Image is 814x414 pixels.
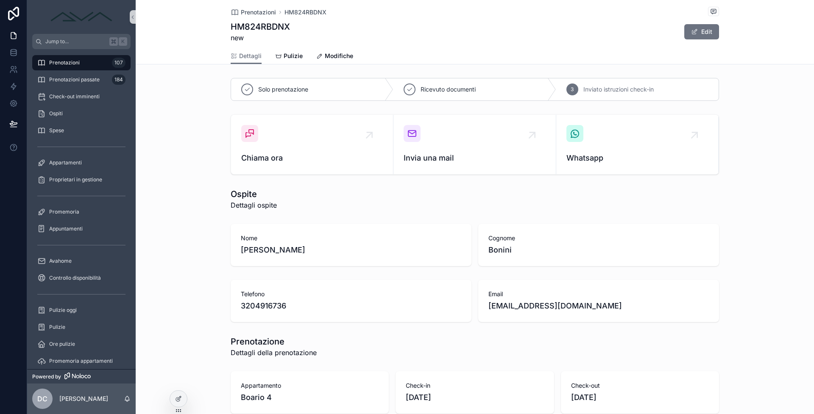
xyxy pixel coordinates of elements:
[404,152,545,164] span: Invia una mail
[231,21,290,33] h1: HM824RBDNX
[112,75,125,85] div: 184
[49,258,72,264] span: Avahome
[325,52,353,60] span: Modifiche
[231,33,290,43] span: new
[32,373,61,380] span: Powered by
[32,55,131,70] a: Prenotazioni107
[583,85,654,94] span: Inviato istruzioni check-in
[49,59,80,66] span: Prenotazioni
[488,244,709,256] span: Bonini
[49,127,64,134] span: Spese
[421,85,476,94] span: Ricevuto documenti
[49,159,82,166] span: Appartamenti
[231,8,276,17] a: Prenotazioni
[32,155,131,170] a: Appartamenti
[32,172,131,187] a: Proprietari in gestione
[231,200,277,210] span: Dettagli ospite
[488,234,709,242] span: Cognome
[32,34,131,49] button: Jump to...K
[49,93,100,100] span: Check-out imminenti
[32,106,131,121] a: Ospiti
[120,38,126,45] span: K
[59,395,108,403] p: [PERSON_NAME]
[49,307,77,314] span: Pulizie oggi
[27,49,136,369] div: scrollable content
[231,188,277,200] h1: Ospite
[47,10,115,24] img: App logo
[32,123,131,138] a: Spese
[284,8,326,17] a: HM824RBDNX
[488,300,709,312] span: [EMAIL_ADDRESS][DOMAIN_NAME]
[49,76,100,83] span: Prenotazioni passate
[241,8,276,17] span: Prenotazioni
[241,300,461,312] span: 3204916736
[393,115,556,174] a: Invia una mail
[258,85,308,94] span: Solo prenotazione
[32,221,131,236] a: Appuntamenti
[406,381,544,390] span: Check-in
[556,115,719,174] a: Whatsapp
[49,225,83,232] span: Appuntamenti
[284,52,303,60] span: Pulizie
[32,336,131,352] a: Ore pulizie
[571,86,574,93] span: 3
[684,24,719,39] button: Edit
[32,89,131,104] a: Check-out imminenti
[32,204,131,220] a: Promemoria
[32,303,131,318] a: Pulizie oggi
[45,38,106,45] span: Jump to...
[241,392,379,403] span: Boario 4
[49,208,79,215] span: Promemoria
[566,152,708,164] span: Whatsapp
[488,290,709,298] span: Email
[241,152,383,164] span: Chiama ora
[27,369,136,383] a: Powered by
[49,110,63,117] span: Ospiti
[241,381,379,390] span: Appartamento
[49,176,102,183] span: Proprietari in gestione
[49,358,113,364] span: Promemoria appartamenti
[32,353,131,369] a: Promemoria appartamenti
[239,52,262,60] span: Dettagli
[275,48,303,65] a: Pulizie
[231,115,393,174] a: Chiama ora
[241,244,461,256] span: [PERSON_NAME]
[241,234,461,242] span: Nome
[49,275,101,281] span: Controllo disponibilità
[49,341,75,347] span: Ore pulizie
[112,58,125,68] div: 107
[49,324,65,331] span: Pulizie
[571,381,709,390] span: Check-out
[231,48,262,64] a: Dettagli
[37,394,47,404] span: DC
[406,392,544,403] span: [DATE]
[241,290,461,298] span: Telefono
[32,270,131,286] a: Controllo disponibilità
[32,72,131,87] a: Prenotazioni passate184
[231,347,317,358] span: Dettagli della prenotazione
[32,320,131,335] a: Pulizie
[571,392,709,403] span: [DATE]
[32,253,131,269] a: Avahome
[231,336,317,347] h1: Prenotazione
[316,48,353,65] a: Modifiche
